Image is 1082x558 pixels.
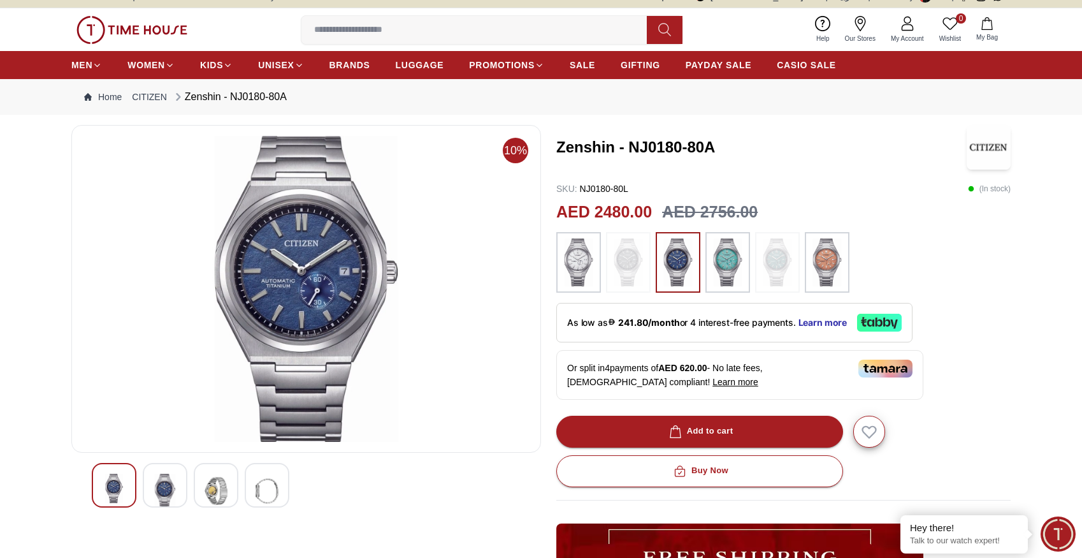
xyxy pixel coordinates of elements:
img: ... [612,239,644,286]
div: Chat Widget [1041,517,1076,552]
div: Add to cart [667,424,733,439]
div: Or split in 4 payments of - No late fees, [DEMOGRAPHIC_DATA] compliant! [556,350,923,400]
span: SALE [570,59,595,71]
img: Zenshin - NJ0180-80A [82,136,530,442]
a: Our Stores [837,13,883,46]
h2: AED 2480.00 [556,200,652,224]
span: 0 [956,13,966,24]
a: CASIO SALE [777,54,836,77]
a: 0Wishlist [932,13,969,46]
span: WOMEN [127,59,165,71]
button: My Bag [969,15,1006,45]
a: MEN [71,54,102,77]
button: Buy Now [556,455,843,487]
img: ... [662,239,694,286]
img: Zenshin - NJ0180-80A [205,474,227,508]
img: ... [811,239,843,286]
span: Help [811,34,835,43]
img: ... [712,239,744,286]
img: Zenshin - NJ0180-80A [154,474,177,508]
div: Buy Now [671,464,728,478]
p: NJ0180-80L [556,182,628,195]
a: KIDS [200,54,233,77]
a: CITIZEN [132,91,166,103]
img: ... [563,239,595,286]
span: 10% [503,138,528,163]
p: Talk to our watch expert! [910,536,1018,547]
span: SKU : [556,184,577,194]
img: Zenshin - NJ0180-80A [256,474,278,508]
a: WOMEN [127,54,175,77]
span: UNISEX [258,59,294,71]
span: Learn more [712,377,758,387]
img: Zenshin - NJ0180-80A [967,125,1011,170]
a: PAYDAY SALE [686,54,751,77]
a: SALE [570,54,595,77]
span: PAYDAY SALE [686,59,751,71]
h3: AED 2756.00 [662,200,758,224]
span: KIDS [200,59,223,71]
span: My Bag [971,33,1003,42]
span: MEN [71,59,92,71]
span: AED 620.00 [658,363,707,373]
span: Wishlist [934,34,966,43]
span: CASIO SALE [777,59,836,71]
a: BRANDS [329,54,370,77]
span: BRANDS [329,59,370,71]
span: PROMOTIONS [469,59,535,71]
a: UNISEX [258,54,303,77]
span: GIFTING [621,59,660,71]
a: Home [84,91,122,103]
img: Zenshin - NJ0180-80A [103,474,126,503]
button: Add to cart [556,416,843,448]
a: PROMOTIONS [469,54,544,77]
img: ... [76,16,187,44]
img: Tamara [858,360,912,378]
a: LUGGAGE [396,54,444,77]
p: ( In stock ) [968,182,1011,195]
span: LUGGAGE [396,59,444,71]
a: Help [809,13,837,46]
div: Hey there! [910,522,1018,534]
span: Our Stores [840,34,881,43]
div: Zenshin - NJ0180-80A [172,89,287,105]
a: GIFTING [621,54,660,77]
nav: Breadcrumb [71,79,1011,115]
img: ... [761,239,793,286]
h3: Zenshin - NJ0180-80A [556,137,967,158]
span: My Account [886,34,929,43]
